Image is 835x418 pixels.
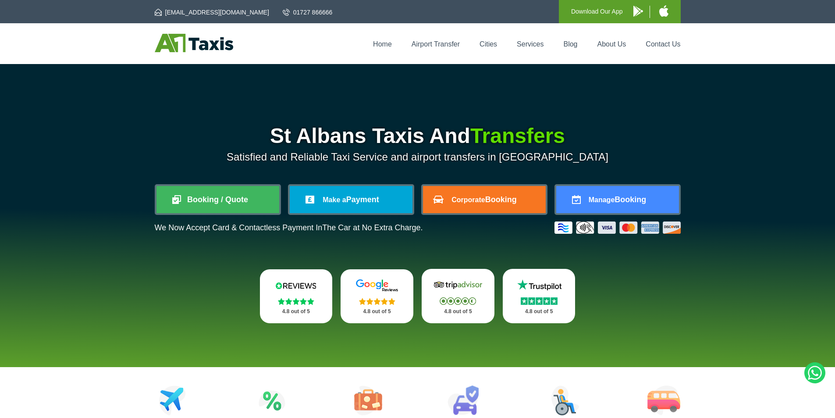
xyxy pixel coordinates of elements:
[155,151,681,163] p: Satisfied and Reliable Taxi Service and airport transfers in [GEOGRAPHIC_DATA]
[513,279,565,292] img: Trustpilot
[571,6,623,17] p: Download Our App
[597,40,626,48] a: About Us
[633,6,643,17] img: A1 Taxis Android App
[480,40,497,48] a: Cities
[354,386,382,415] img: Tours
[589,196,615,204] span: Manage
[556,186,679,213] a: ManageBooking
[554,222,681,234] img: Credit And Debit Cards
[451,196,485,204] span: Corporate
[521,297,558,305] img: Stars
[270,279,322,292] img: Reviews.io
[323,196,346,204] span: Make a
[290,186,412,213] a: Make aPayment
[260,269,333,323] a: Reviews.io Stars 4.8 out of 5
[373,40,392,48] a: Home
[431,306,485,317] p: 4.8 out of 5
[155,34,233,52] img: A1 Taxis St Albans LTD
[517,40,544,48] a: Services
[647,386,680,415] img: Minibus
[448,386,479,415] img: Car Rental
[432,279,484,292] img: Tripadvisor
[159,386,186,415] img: Airport Transfers
[359,298,395,305] img: Stars
[259,386,285,415] img: Attractions
[440,297,476,305] img: Stars
[412,40,460,48] a: Airport Transfer
[278,298,314,305] img: Stars
[155,125,681,146] h1: St Albans Taxis And
[646,40,680,48] a: Contact Us
[659,5,668,17] img: A1 Taxis iPhone App
[155,223,423,232] p: We Now Accept Card & Contactless Payment In
[470,124,565,147] span: Transfers
[551,386,579,415] img: Wheelchair
[422,269,494,323] a: Tripadvisor Stars 4.8 out of 5
[283,8,333,17] a: 01727 866666
[156,186,279,213] a: Booking / Quote
[341,269,413,323] a: Google Stars 4.8 out of 5
[350,306,404,317] p: 4.8 out of 5
[503,269,576,323] a: Trustpilot Stars 4.8 out of 5
[270,306,323,317] p: 4.8 out of 5
[512,306,566,317] p: 4.8 out of 5
[322,223,423,232] span: The Car at No Extra Charge.
[155,8,269,17] a: [EMAIL_ADDRESS][DOMAIN_NAME]
[563,40,577,48] a: Blog
[351,279,403,292] img: Google
[423,186,546,213] a: CorporateBooking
